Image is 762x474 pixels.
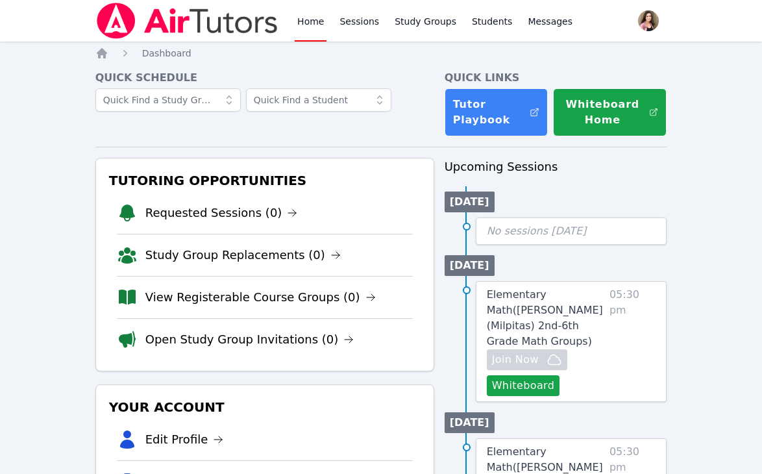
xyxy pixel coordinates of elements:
a: Dashboard [142,47,191,60]
a: Study Group Replacements (0) [145,246,341,264]
a: Edit Profile [145,430,224,449]
h4: Quick Links [445,70,667,86]
h4: Quick Schedule [95,70,434,86]
span: No sessions [DATE] [487,225,587,237]
span: Dashboard [142,48,191,58]
h3: Your Account [106,395,423,419]
button: Join Now [487,349,567,370]
a: Open Study Group Invitations (0) [145,331,354,349]
a: Elementary Math([PERSON_NAME] (Milpitas) 2nd-6th Grade Math Groups) [487,287,604,349]
img: Air Tutors [95,3,279,39]
button: Whiteboard Home [553,88,667,136]
li: [DATE] [445,255,495,276]
span: Messages [528,15,572,28]
input: Quick Find a Study Group [95,88,241,112]
a: Tutor Playbook [445,88,548,136]
li: [DATE] [445,192,495,212]
h3: Upcoming Sessions [445,158,667,176]
span: Join Now [492,352,539,368]
a: Requested Sessions (0) [145,204,298,222]
a: View Registerable Course Groups (0) [145,288,376,306]
span: 05:30 pm [609,287,656,396]
nav: Breadcrumb [95,47,667,60]
span: Elementary Math ( [PERSON_NAME] (Milpitas) 2nd-6th Grade Math Groups ) [487,288,603,347]
button: Whiteboard [487,375,560,396]
input: Quick Find a Student [246,88,391,112]
h3: Tutoring Opportunities [106,169,423,192]
li: [DATE] [445,412,495,433]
